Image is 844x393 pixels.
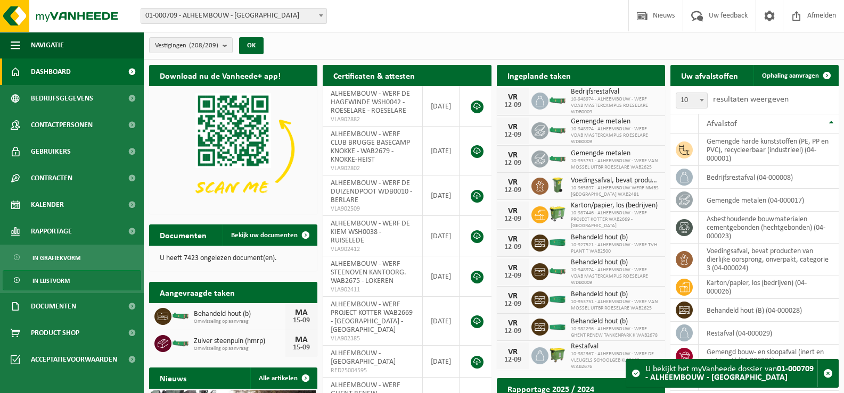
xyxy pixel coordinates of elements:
span: Gemengde metalen [571,149,660,158]
span: 10-987446 - ALHEEMBOUW - WERF PROJECT KOTTER WAB2669 - [GEOGRAPHIC_DATA] [571,210,660,229]
div: 12-09 [502,300,523,308]
span: Omwisseling op aanvraag [194,319,285,325]
span: 10-948974 - ALHEEMBOUW - WERF VDAB MASTERCAMPUS ROESELARE WDB0009 [571,126,660,145]
span: Behandeld hout (b) [571,233,660,242]
div: 15-09 [291,344,312,352]
img: Download de VHEPlus App [149,86,317,212]
div: 12-09 [502,102,523,109]
h2: Documenten [149,224,217,245]
div: 12-09 [502,160,523,167]
td: karton/papier, los (bedrijven) (04-000026) [699,275,839,299]
h2: Download nu de Vanheede+ app! [149,65,291,86]
span: RED25004595 [331,366,414,375]
span: 10-953751 - ALHEEMBOUW - WERF VAN MOSSEL UITBR ROESELARE WAB2625 [571,299,660,312]
h2: Ingeplande taken [497,65,581,86]
img: HK-XC-20-GN-00 [548,321,567,331]
span: Bedrijfsrestafval [571,88,660,96]
img: HK-XC-15-GN-00 [548,125,567,135]
td: gemengde metalen (04-000017) [699,189,839,212]
td: [DATE] [423,216,460,256]
a: Ophaling aanvragen [753,65,838,86]
a: In grafiekvorm [3,247,141,267]
div: 12-09 [502,215,523,223]
span: Contactpersonen [31,112,93,138]
div: VR [502,319,523,328]
div: 12-09 [502,272,523,280]
div: VR [502,123,523,131]
td: [DATE] [423,346,460,378]
img: HK-XC-30-GN-00 [548,237,567,247]
span: Product Shop [31,320,79,346]
span: 10 [676,93,708,108]
span: Ophaling aanvragen [762,72,819,79]
span: 10-927521 - ALHEEMBOUW - WERF TVH PLANT T WAB2500 [571,242,660,255]
div: 12-09 [502,187,523,194]
span: Acceptatievoorwaarden [31,346,117,373]
span: ALHEEMBOUW - WERF DE DUIZENDPOOT WDB0010 - BERLARE [331,179,412,204]
span: 10-982296 - ALHEEMBOUW - WERF GHENT RENEW TANKENPARK K WAB2678 [571,326,660,339]
div: VR [502,348,523,356]
div: VR [502,235,523,244]
span: Rapportage [31,218,72,245]
span: Voedingsafval, bevat producten van dierlijke oorsprong, onverpakt, categorie 3 [571,177,660,185]
span: VLA902509 [331,205,414,213]
span: 01-000709 - ALHEEMBOUW - OOSTNIEUWKERKE [141,8,327,24]
div: VR [502,292,523,300]
span: ALHEEMBOUW - WERF CLUB BRUGGE BASECAMP KNOKKE - WAB2679 - KNOKKE-HEIST [331,130,410,164]
td: gemengde harde kunststoffen (PE, PP en PVC), recycleerbaar (industrieel) (04-000001) [699,134,839,166]
td: behandeld hout (B) (04-000028) [699,299,839,322]
img: HK-XC-15-GN-00 [548,95,567,105]
td: asbesthoudende bouwmaterialen cementgebonden (hechtgebonden) (04-000023) [699,212,839,244]
span: In lijstvorm [32,271,70,291]
img: HK-XC-15-GN-00 [171,311,190,320]
span: 10-982367 - ALHEEMBOUW - WERF DE VLEUGELS SCHOOLGEB KLERKER WAB2676 [571,351,660,370]
td: [DATE] [423,297,460,346]
span: Bekijk uw documenten [231,232,298,239]
div: 12-09 [502,244,523,251]
span: Documenten [31,293,76,320]
img: HK-XC-15-GN-00 [548,266,567,275]
span: VLA902411 [331,286,414,294]
span: Kalender [31,191,64,218]
td: [DATE] [423,127,460,175]
span: Behandeld hout (b) [571,290,660,299]
img: WB-0140-HPE-GN-50 [548,176,567,194]
span: Zuiver steenpuin (hmrp) [194,337,285,346]
strong: 01-000709 - ALHEEMBOUW - [GEOGRAPHIC_DATA] [645,365,814,382]
div: U bekijkt het myVanheede dossier van [645,359,817,387]
div: MA [291,336,312,344]
span: In grafiekvorm [32,248,80,268]
label: resultaten weergeven [713,95,789,104]
span: 01-000709 - ALHEEMBOUW - OOSTNIEUWKERKE [141,9,326,23]
span: Behandeld hout (b) [194,310,285,319]
count: (208/209) [189,42,218,49]
td: voedingsafval, bevat producten van dierlijke oorsprong, onverpakt, categorie 3 (04-000024) [699,244,839,275]
span: Gemengde metalen [571,118,660,126]
h2: Uw afvalstoffen [670,65,749,86]
span: ALHEEMBOUW - WERF DE HAGEWINDE WSH0042 - ROESELARE - ROESELARE [331,90,410,115]
div: VR [502,207,523,215]
span: ALHEEMBOUW - WERF STEENOVEN KANTOORG. WAB2675 - LOKEREN [331,260,406,285]
span: 10-948974 - ALHEEMBOUW - WERF VDAB MASTERCAMPUS ROESELARE WDB0009 [571,96,660,115]
img: HK-XC-30-GN-00 [548,294,567,304]
span: ALHEEMBOUW - WERF PROJECT KOTTER WAB2669 - [GEOGRAPHIC_DATA] - [GEOGRAPHIC_DATA] [331,300,413,334]
span: Afvalstof [707,120,737,128]
div: VR [502,93,523,102]
div: 12-09 [502,328,523,335]
span: Contracten [31,165,72,191]
td: [DATE] [423,256,460,297]
span: VLA902412 [331,245,414,254]
td: bedrijfsrestafval (04-000008) [699,166,839,189]
span: ALHEEMBOUW - [GEOGRAPHIC_DATA] [331,349,396,366]
span: 10 [676,93,707,108]
h2: Nieuws [149,367,197,388]
img: WB-0660-HPE-GN-50 [548,205,567,223]
div: VR [502,264,523,272]
span: 10-965897 - ALHEEMBOUW WERF NMBS [GEOGRAPHIC_DATA] WAB2481 [571,185,660,198]
p: U heeft 7423 ongelezen document(en). [160,255,307,262]
span: Restafval [571,342,660,351]
span: VLA902802 [331,164,414,173]
span: Vestigingen [155,38,218,54]
div: 12-09 [502,131,523,139]
a: Bekijk uw documenten [223,224,316,246]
